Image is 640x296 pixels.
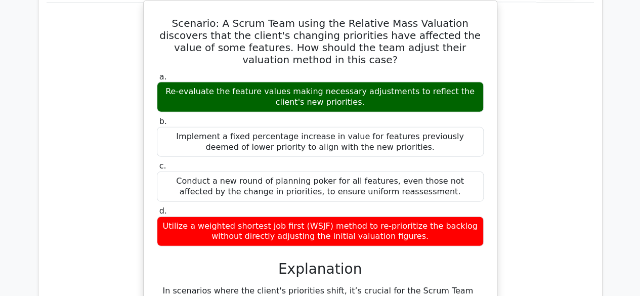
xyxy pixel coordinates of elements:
[157,217,484,247] div: Utilize a weighted shortest job first (WSJF) method to re-prioritize the backlog without directly...
[159,161,166,171] span: c.
[157,172,484,202] div: Conduct a new round of planning poker for all features, even those not affected by the change in ...
[163,261,478,278] h3: Explanation
[159,72,167,81] span: a.
[156,17,485,66] h5: Scenario: A Scrum Team using the Relative Mass Valuation discovers that the client's changing pri...
[157,82,484,112] div: Re-evaluate the feature values making necessary adjustments to reflect the client's new priorities.
[159,206,167,216] span: d.
[157,127,484,157] div: Implement a fixed percentage increase in value for features previously deemed of lower priority t...
[159,116,167,126] span: b.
